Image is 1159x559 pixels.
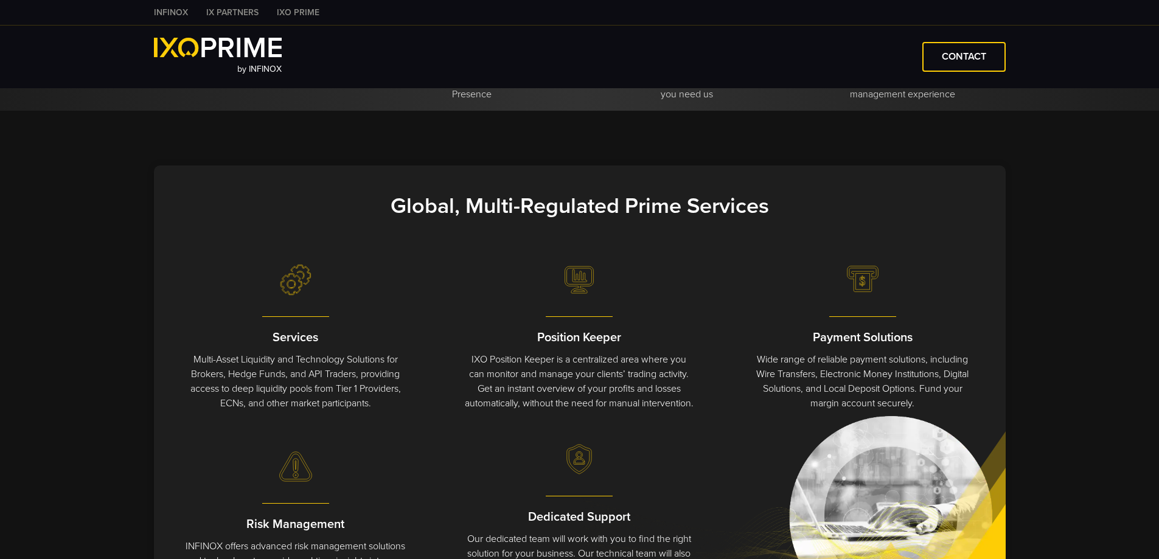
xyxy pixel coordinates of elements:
span: by INFINOX [237,64,282,74]
a: IX PARTNERS [197,6,268,19]
a: INFINOX [145,6,197,19]
p: Wide range of reliable payment solutions, including Wire Transfers, Electronic Money Institutions... [748,352,977,411]
strong: Payment Solutions [813,330,913,345]
strong: Position Keeper [537,330,621,345]
a: by INFINOX [154,38,282,76]
a: IXO PRIME [268,6,329,19]
a: CONTACT [922,42,1006,72]
p: IXO Position Keeper is a centralized area where you can monitor and manage your clients’ trading ... [465,352,694,411]
strong: Risk Management [246,517,344,532]
strong: Services [273,330,318,345]
p: Multi-Asset Liquidity and Technology Solutions for Brokers, Hedge Funds, and API Traders, providi... [181,352,410,411]
strong: Dedicated Support [528,510,630,524]
strong: Global, Multi-Regulated Prime Services [391,193,769,219]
